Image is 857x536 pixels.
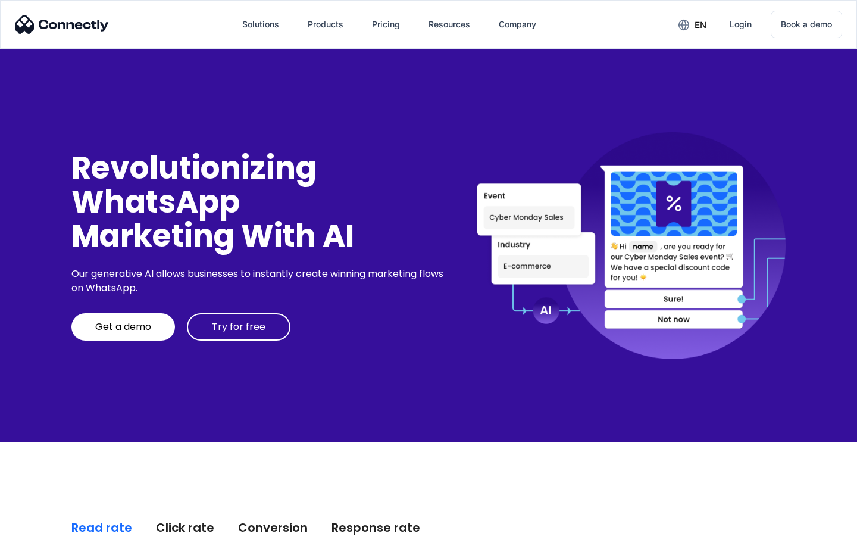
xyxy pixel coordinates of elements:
a: Pricing [362,10,409,39]
div: Revolutionizing WhatsApp Marketing With AI [71,151,448,253]
div: Company [499,16,536,33]
div: Our generative AI allows businesses to instantly create winning marketing flows on WhatsApp. [71,267,448,295]
div: Conversion [238,519,308,536]
div: en [695,17,706,33]
div: Get a demo [95,321,151,333]
div: Products [308,16,343,33]
div: Click rate [156,519,214,536]
a: Book a demo [771,11,842,38]
div: Response rate [331,519,420,536]
div: Read rate [71,519,132,536]
img: Connectly Logo [15,15,109,34]
div: Resources [428,16,470,33]
div: Pricing [372,16,400,33]
a: Get a demo [71,313,175,341]
div: Solutions [242,16,279,33]
div: Login [730,16,752,33]
a: Try for free [187,313,290,341]
div: Try for free [212,321,265,333]
a: Login [720,10,761,39]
